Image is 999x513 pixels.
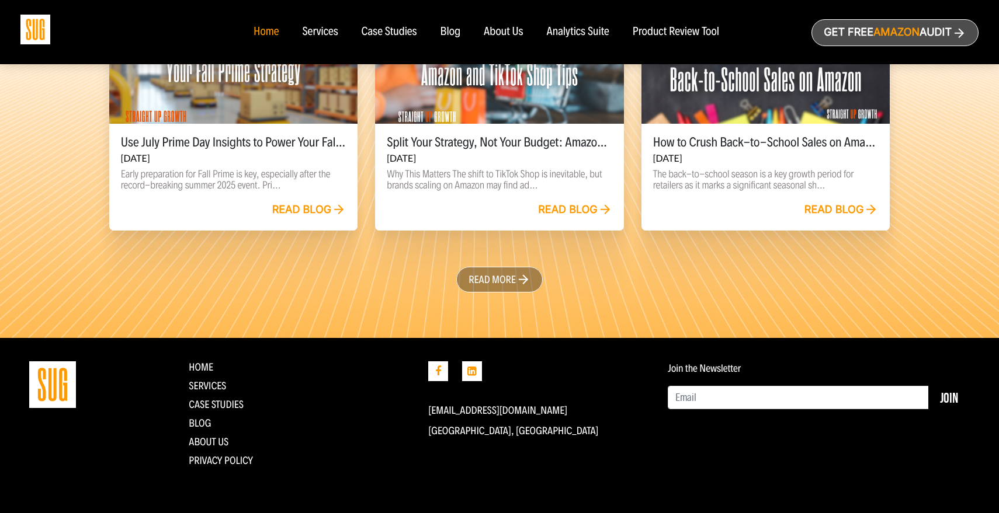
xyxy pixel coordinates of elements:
p: [GEOGRAPHIC_DATA], [GEOGRAPHIC_DATA] [428,425,650,437]
img: Sug [20,15,50,44]
a: Services [189,379,226,392]
button: Join [928,386,970,409]
a: Blog [440,26,461,39]
a: Case Studies [362,26,417,39]
a: Home [189,361,213,374]
h6: [DATE] [653,153,879,164]
input: Email [668,386,929,409]
h5: Split Your Strategy, Not Your Budget: Amazon and TikTok Shop Tips [387,135,612,149]
span: Amazon [873,26,920,39]
a: [EMAIL_ADDRESS][DOMAIN_NAME] [428,404,567,417]
h5: How to Crush Back-to-School Sales on Amazon [653,135,879,149]
label: Join the Newsletter [668,362,741,374]
a: About Us [484,26,523,39]
img: Straight Up Growth [29,361,76,408]
p: Early preparation for Fall Prime is key, especially after the record-breaking summer 2025 event. ... [121,169,346,191]
a: Read more [456,267,543,292]
a: Home [254,26,279,39]
p: The back-to-school season is a key growth period for retailers as it marks a significant seasonal... [653,169,879,191]
h5: Use July Prime Day Insights to Power Your Fall Prime Strategy [121,135,346,149]
a: Analytics Suite [547,26,609,39]
p: Why This Matters The shift to TikTok Shop is inevitable, but brands scaling on Amazon may find ad... [387,169,612,191]
a: Services [302,26,338,39]
a: About Us [189,435,228,448]
a: Get freeAmazonAudit [811,19,979,46]
a: Blog [189,417,211,430]
a: Product Review Tool [633,26,719,39]
a: Read blog [272,204,346,217]
a: Read blog [538,204,612,217]
a: Privacy Policy [189,454,253,467]
h6: [DATE] [121,153,346,164]
a: Read blog [804,204,879,217]
a: CASE STUDIES [189,398,244,411]
h6: [DATE] [387,153,612,164]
